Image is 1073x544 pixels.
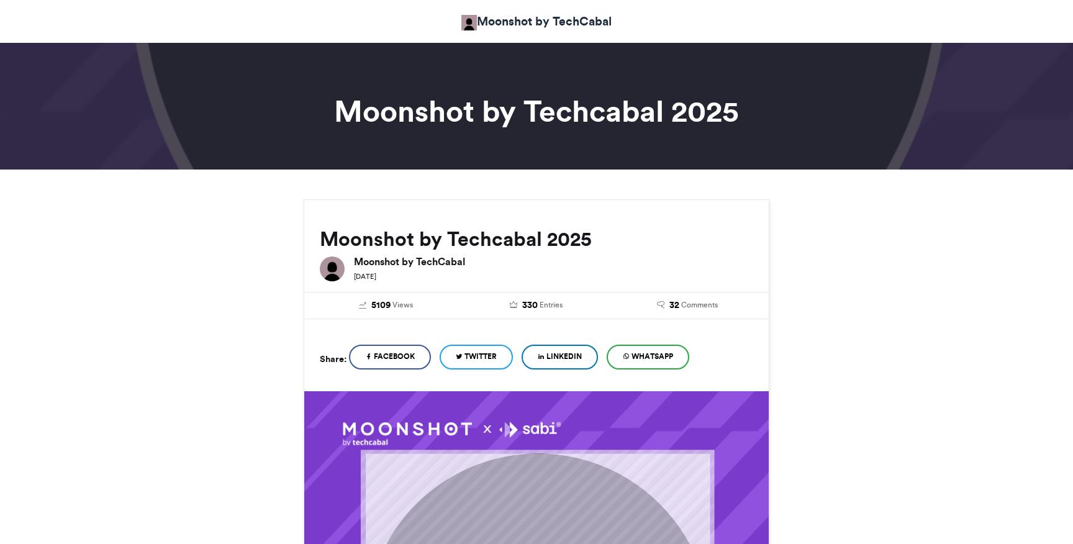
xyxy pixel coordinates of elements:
span: Views [392,299,413,311]
a: Moonshot by TechCabal [461,12,612,30]
a: LinkedIn [522,345,598,369]
img: Moonshot by TechCabal [320,256,345,281]
span: 5109 [371,299,391,312]
h2: Moonshot by Techcabal 2025 [320,228,753,250]
a: 330 Entries [471,299,603,312]
a: 32 Comments [621,299,753,312]
a: 5109 Views [320,299,452,312]
span: Entries [540,299,563,311]
img: 1758644554.097-6a393746cea8df337a0c7de2b556cf9f02f16574.png [343,422,561,447]
span: Facebook [374,351,415,362]
a: Facebook [349,345,431,369]
span: Twitter [464,351,497,362]
span: LinkedIn [546,351,582,362]
span: 330 [522,299,538,312]
h6: Moonshot by TechCabal [354,256,753,266]
small: [DATE] [354,272,376,281]
img: Moonshot by TechCabal [461,15,477,30]
a: Twitter [440,345,513,369]
h5: Share: [320,351,346,367]
span: 32 [669,299,679,312]
a: WhatsApp [607,345,689,369]
span: Comments [681,299,718,311]
span: WhatsApp [632,351,673,362]
h1: Moonshot by Techcabal 2025 [192,96,881,126]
